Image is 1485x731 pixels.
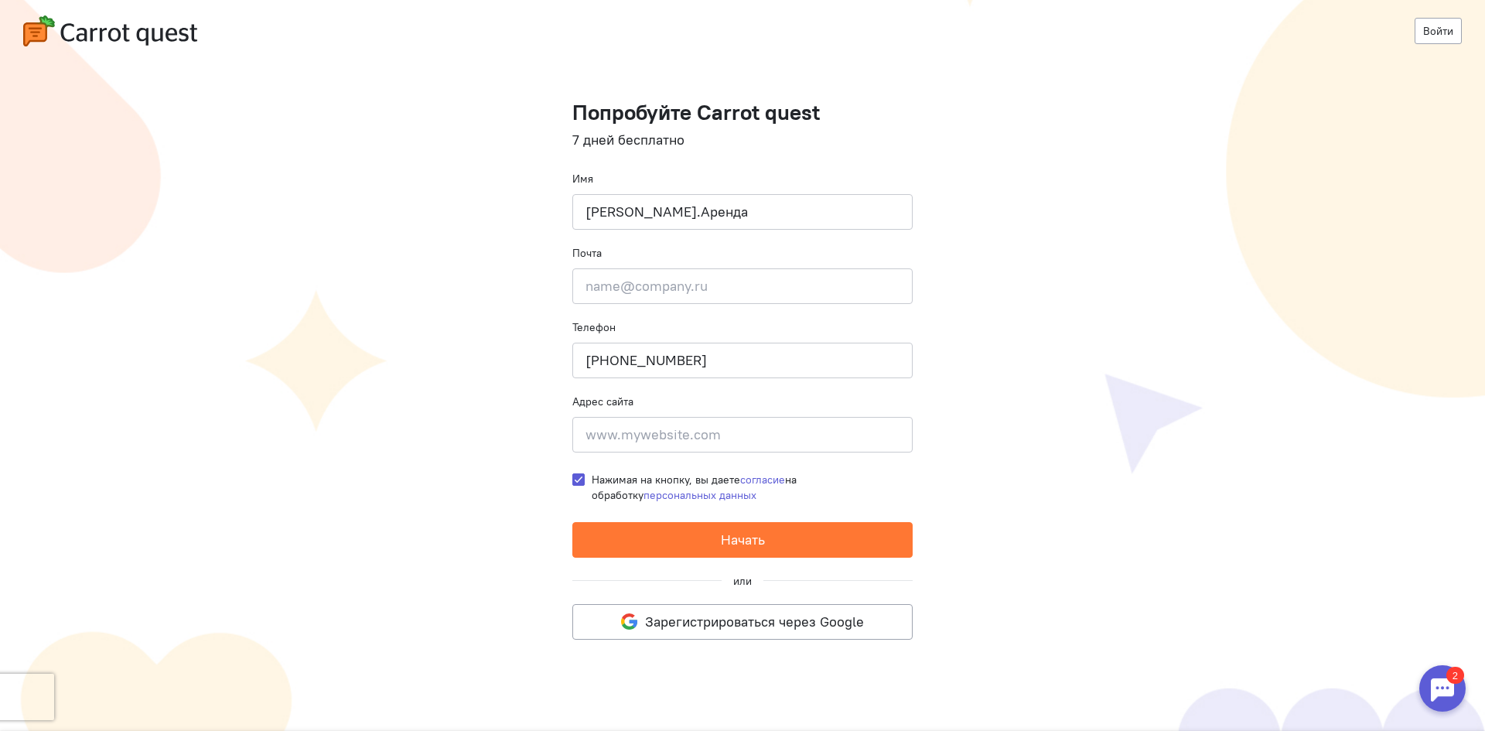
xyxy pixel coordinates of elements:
button: Зарегистрироваться через Google [572,604,913,640]
input: +79001110101 [572,343,913,378]
a: здесь [1006,31,1033,43]
span: Зарегистрироваться через Google [645,613,864,631]
a: согласие [740,473,785,487]
input: Ваше имя [572,194,913,230]
label: Имя [572,171,593,186]
div: 2 [35,9,53,26]
label: Телефон [572,319,616,335]
img: carrot-quest-logo.svg [23,15,197,46]
button: Я согласен [1080,15,1158,46]
input: name@company.ru [572,268,913,304]
span: Нажимая на кнопку, вы даете на обработку [592,473,797,502]
a: Войти [1415,18,1462,44]
div: или [733,573,752,589]
a: персональных данных [643,488,756,502]
input: www.mywebsite.com [572,417,913,453]
label: Почта [572,245,602,261]
div: Мы используем cookies для улучшения работы сайта, анализа трафика и персонализации. Используя сай... [325,17,1063,43]
span: Начать [721,531,765,548]
label: Адрес сайта [572,394,633,409]
button: Начать [572,522,913,558]
span: Я согласен [1094,22,1145,38]
h1: Попробуйте Carrot quest [572,101,913,125]
img: google-logo.svg [621,613,637,630]
h4: 7 дней бесплатно [572,132,913,148]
